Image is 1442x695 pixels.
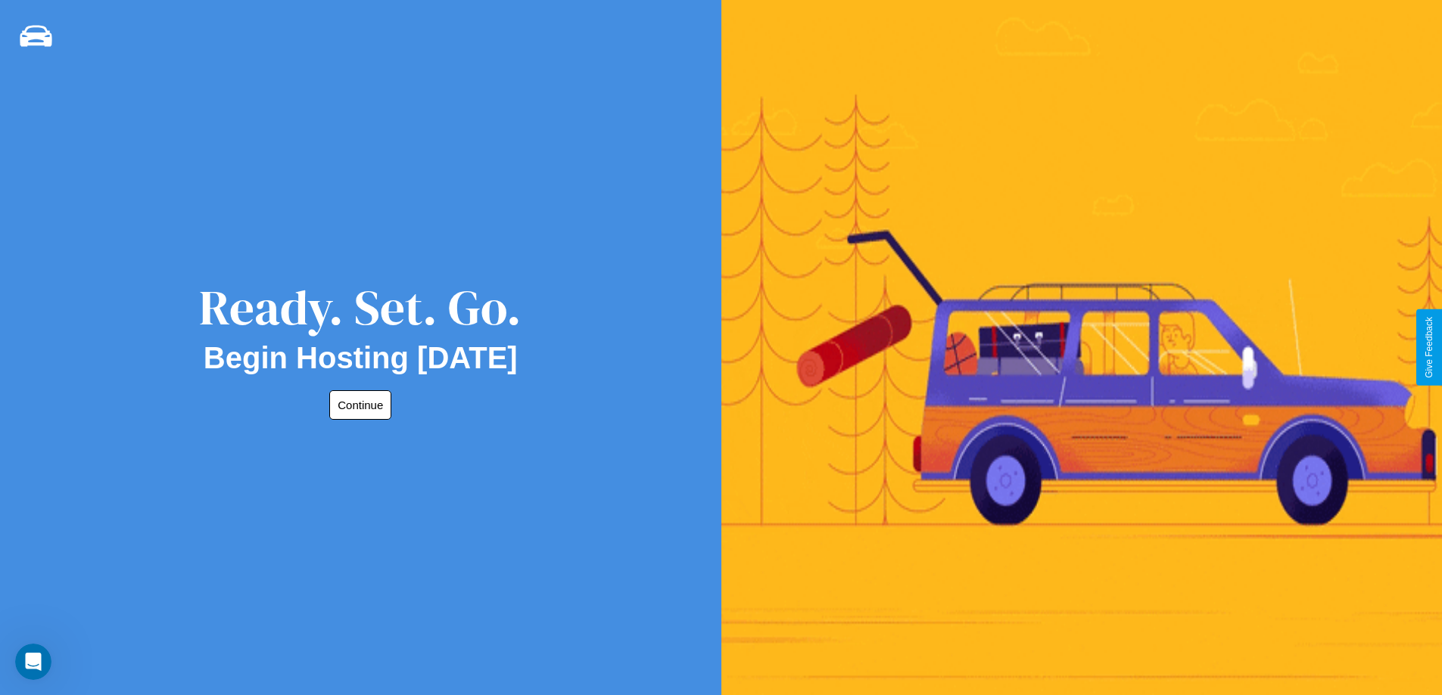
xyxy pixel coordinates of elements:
div: Ready. Set. Go. [199,274,522,341]
iframe: Intercom live chat [15,644,51,680]
h2: Begin Hosting [DATE] [204,341,518,375]
button: Continue [329,390,391,420]
div: Give Feedback [1424,317,1434,378]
